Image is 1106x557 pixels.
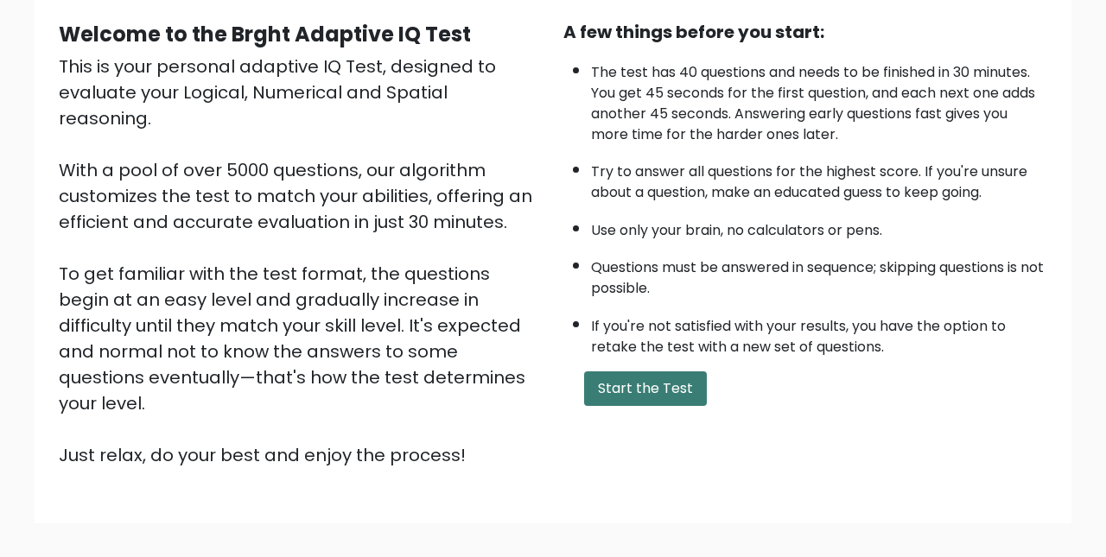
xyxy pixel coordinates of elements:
[59,54,543,468] div: This is your personal adaptive IQ Test, designed to evaluate your Logical, Numerical and Spatial ...
[584,371,707,406] button: Start the Test
[591,153,1047,203] li: Try to answer all questions for the highest score. If you're unsure about a question, make an edu...
[59,20,471,48] b: Welcome to the Brght Adaptive IQ Test
[591,212,1047,241] li: Use only your brain, no calculators or pens.
[591,54,1047,145] li: The test has 40 questions and needs to be finished in 30 minutes. You get 45 seconds for the firs...
[591,307,1047,358] li: If you're not satisfied with your results, you have the option to retake the test with a new set ...
[563,19,1047,45] div: A few things before you start:
[591,249,1047,299] li: Questions must be answered in sequence; skipping questions is not possible.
